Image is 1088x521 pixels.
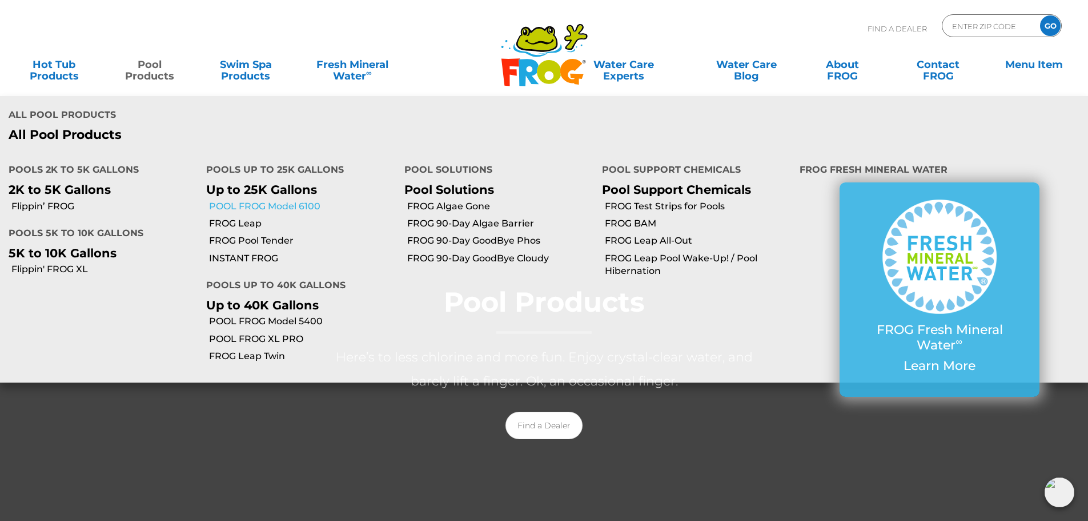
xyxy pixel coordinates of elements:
[209,234,395,247] a: FROG Pool Tender
[868,14,927,43] p: Find A Dealer
[955,336,962,347] sup: ∞
[206,298,387,312] p: Up to 40K Gallons
[209,252,395,265] a: INSTANT FROG
[1045,478,1074,507] img: openIcon
[605,234,791,247] a: FROG Leap All-Out
[605,252,791,278] a: FROG Leap Pool Wake-Up! / Pool Hibernation
[9,223,189,246] h4: Pools 5K to 10K Gallons
[602,182,782,197] p: Pool Support Chemicals
[407,200,593,213] a: FROG Algae Gone
[206,160,387,182] h4: Pools up to 25K Gallons
[11,263,198,276] a: Flippin' FROG XL
[9,182,189,197] p: 2K to 5K Gallons
[203,53,288,76] a: Swim SpaProducts
[209,350,395,363] a: FROG Leap Twin
[9,128,536,142] a: All Pool Products
[407,234,593,247] a: FROG 90-Day GoodBye Phos
[9,160,189,182] h4: Pools 2K to 5K Gallons
[9,246,189,260] p: 5K to 10K Gallons
[11,200,198,213] a: Flippin’ FROG
[555,53,693,76] a: Water CareExperts
[209,315,395,328] a: POOL FROG Model 5400
[107,53,192,76] a: PoolProducts
[404,182,494,197] a: Pool Solutions
[366,68,372,77] sup: ∞
[862,323,1017,353] p: FROG Fresh Mineral Water
[605,200,791,213] a: FROG Test Strips for Pools
[800,53,885,76] a: AboutFROG
[800,160,1079,182] h4: FROG Fresh Mineral Water
[9,105,536,128] h4: All Pool Products
[602,160,782,182] h4: Pool Support Chemicals
[209,333,395,345] a: POOL FROG XL PRO
[1040,15,1061,36] input: GO
[404,160,585,182] h4: Pool Solutions
[896,53,981,76] a: ContactFROG
[505,412,583,439] a: Find a Dealer
[11,53,97,76] a: Hot TubProducts
[206,275,387,298] h4: Pools up to 40K Gallons
[605,217,791,230] a: FROG BAM
[407,217,593,230] a: FROG 90-Day Algae Barrier
[862,200,1017,379] a: FROG Fresh Mineral Water∞ Learn More
[209,200,395,213] a: POOL FROG Model 6100
[299,53,406,76] a: Fresh MineralWater∞
[951,18,1028,34] input: Zip Code Form
[862,359,1017,373] p: Learn More
[407,252,593,265] a: FROG 90-Day GoodBye Cloudy
[209,217,395,230] a: FROG Leap
[206,182,387,197] p: Up to 25K Gallons
[704,53,789,76] a: Water CareBlog
[991,53,1077,76] a: Menu Item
